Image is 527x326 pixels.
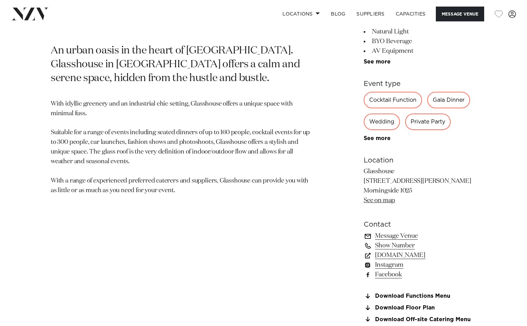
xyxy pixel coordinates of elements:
[364,46,476,56] li: AV Equipment
[405,113,451,130] div: Private Party
[364,241,476,250] a: Show Number
[364,305,476,311] a: Download Floor Plan
[436,7,484,21] button: Message Venue
[364,316,476,323] a: Download Off-site Catering Menu
[364,250,476,260] a: [DOMAIN_NAME]
[364,260,476,270] a: Instagram
[277,7,325,21] a: Locations
[364,197,395,204] a: See on map
[351,7,390,21] a: SUPPLIERS
[364,270,476,279] a: Facebook
[51,99,315,196] p: With idyllic greenery and an industrial chic setting, Glasshouse offers a unique space with minim...
[364,79,476,89] h6: Event type
[364,293,476,299] a: Download Functions Menu
[364,167,476,206] p: Glasshouse [STREET_ADDRESS][PERSON_NAME] Morningside 1025
[364,219,476,230] h6: Contact
[325,7,351,21] a: BLOG
[51,44,315,86] p: An urban oasis in the heart of [GEOGRAPHIC_DATA]. Glasshouse in [GEOGRAPHIC_DATA] offers a calm a...
[364,113,400,130] div: Wedding
[390,7,431,21] a: Capacities
[364,37,476,46] li: BYO Beverage
[364,27,476,37] li: Natural Light
[364,92,422,108] div: Cocktail Function
[11,8,49,20] img: nzv-logo.png
[364,155,476,166] h6: Location
[427,92,470,108] div: Gala Dinner
[364,231,476,241] a: Message Venue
